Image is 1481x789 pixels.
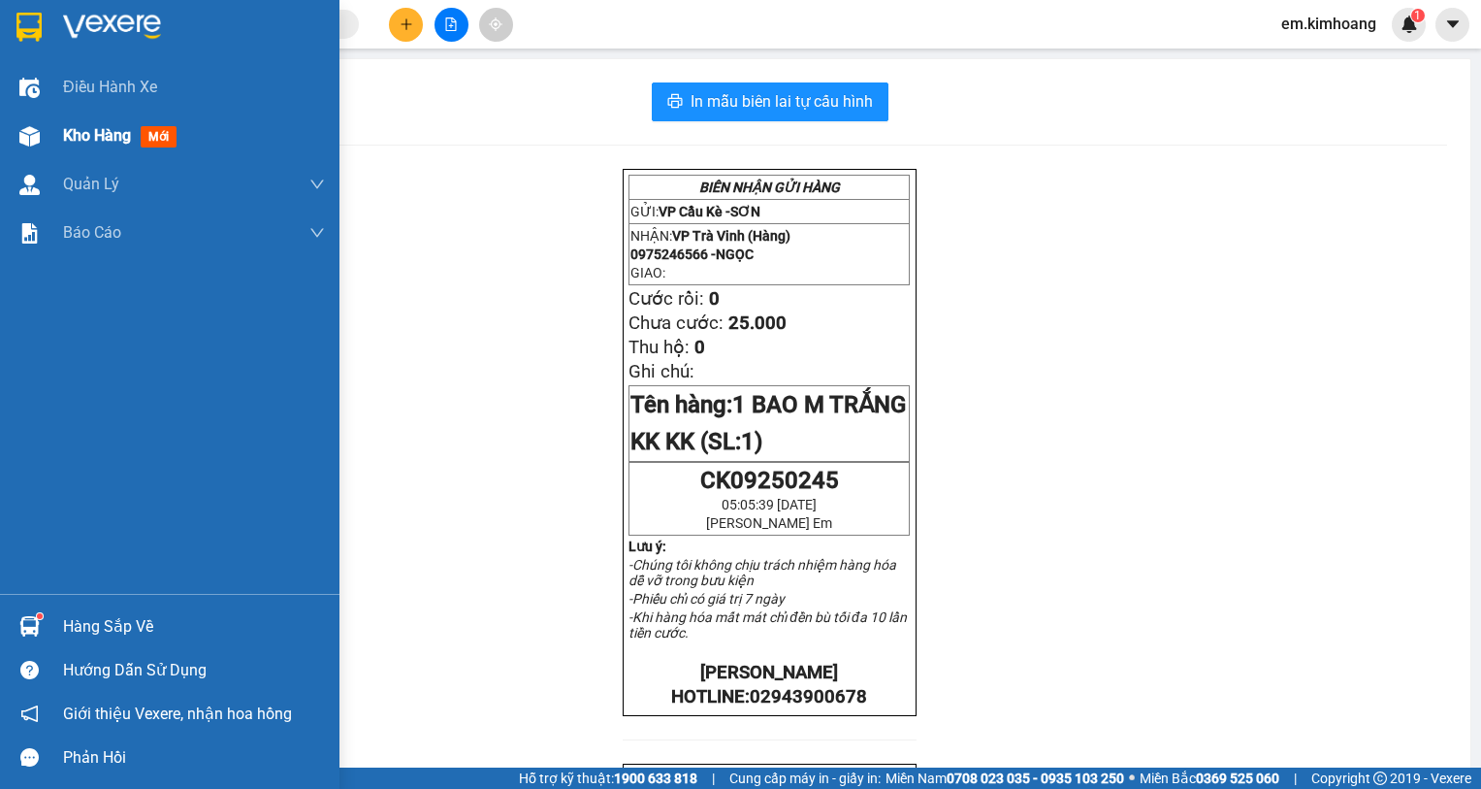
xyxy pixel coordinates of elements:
em: -Phiếu chỉ có giá trị 7 ngày [628,591,785,607]
span: NGỌC [716,247,754,262]
span: 0 [86,134,97,155]
span: down [309,225,325,241]
span: copyright [1373,772,1387,785]
img: solution-icon [19,223,40,244]
span: SƠN [121,38,156,56]
span: Hỗ trợ kỹ thuật: [519,768,697,789]
em: -Chúng tôi không chịu trách nhiệm hàng hóa dễ vỡ trong bưu kiện [628,557,896,588]
span: message [20,748,39,767]
img: logo-vxr [16,13,42,42]
img: warehouse-icon [19,78,40,98]
span: mới [141,126,177,148]
span: VP Trà Vinh (Hàng) [54,65,188,83]
span: Chưa cước: [628,312,724,334]
strong: BIÊN NHẬN GỬI HÀNG [65,11,225,29]
span: Ghi chú: [628,361,694,382]
strong: [PERSON_NAME] [700,662,838,683]
span: Miền Bắc [1140,768,1279,789]
span: NGỌC [104,86,145,105]
span: Tên hàng: [630,391,906,455]
div: Hàng sắp về [63,612,325,641]
span: aim [489,17,502,31]
span: 25.000 [728,312,787,334]
span: 0 [709,288,720,310]
span: Miền Nam [885,768,1124,789]
em: -Khi hàng hóa mất mát chỉ đền bù tối đa 10 lần tiền cước. [628,609,907,641]
sup: 1 [1411,9,1425,22]
img: icon-new-feature [1401,16,1418,33]
span: | [712,768,715,789]
span: Giới thiệu Vexere, nhận hoa hồng [63,702,292,726]
span: notification [20,705,39,723]
button: aim [479,8,513,42]
span: Quản Lý [63,172,119,196]
span: Cung cấp máy in - giấy in: [729,768,881,789]
img: warehouse-icon [19,126,40,147]
img: warehouse-icon [19,616,40,637]
img: warehouse-icon [19,175,40,195]
span: 05:05:39 [DATE] [722,497,817,512]
div: Hướng dẫn sử dụng [63,656,325,685]
span: caret-down [1444,16,1462,33]
p: GỬI: [630,204,908,219]
strong: BIÊN NHẬN GỬI HÀNG [699,180,840,195]
span: question-circle [20,661,39,679]
span: 02943900678 [750,686,867,707]
span: 1 BAO M TRẮNG KK KK (SL: [630,391,906,455]
span: printer [667,93,683,112]
span: GIAO: [8,108,47,126]
span: em.kimhoang [1266,12,1392,36]
span: Báo cáo [63,220,121,245]
span: down [309,177,325,192]
span: VP Cầu Kè - [659,204,760,219]
button: printerIn mẫu biên lai tự cấu hình [652,82,888,121]
span: 0975246566 - [8,86,145,105]
span: | [1294,768,1297,789]
p: NHẬN: [630,228,908,244]
p: GỬI: [8,38,283,56]
span: ⚪️ [1129,774,1135,782]
strong: HOTLINE: [671,686,867,707]
strong: 0369 525 060 [1196,771,1279,786]
div: Phản hồi [63,743,325,773]
span: 1) [741,428,762,455]
span: VP Cầu Kè - [40,38,156,56]
strong: 0708 023 035 - 0935 103 250 [947,771,1124,786]
strong: Lưu ý: [628,539,666,554]
span: plus [400,17,413,31]
button: caret-down [1435,8,1469,42]
span: In mẫu biên lai tự cấu hình [691,89,873,114]
span: Kho hàng [63,126,131,145]
button: plus [389,8,423,42]
sup: 1 [37,613,43,619]
span: Thu hộ: [628,337,690,358]
span: GIAO: [630,265,665,280]
span: SƠN [730,204,760,219]
span: 1 [1414,9,1421,22]
span: Cước rồi: [628,288,704,310]
span: Điều hành xe [63,75,157,99]
span: CK09250245 [700,467,839,494]
strong: 1900 633 818 [614,771,697,786]
span: 0 [694,337,705,358]
span: 0975246566 - [630,247,754,262]
span: file-add [444,17,458,31]
span: [PERSON_NAME] Em [706,515,832,531]
span: VP Trà Vinh (Hàng) [672,228,790,244]
p: NHẬN: [8,65,283,83]
span: Cước rồi: [6,134,81,155]
button: file-add [435,8,468,42]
